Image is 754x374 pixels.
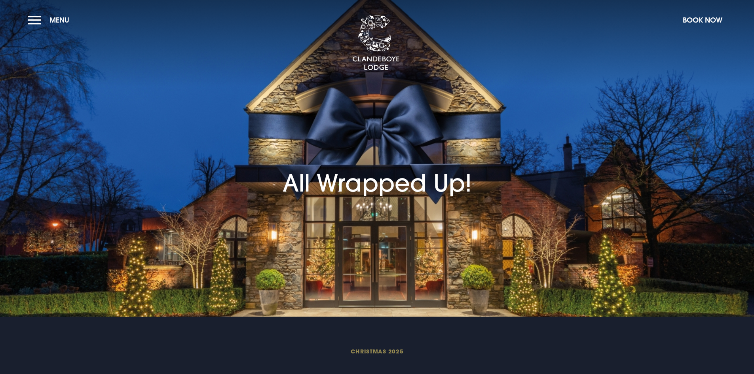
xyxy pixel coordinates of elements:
span: Menu [49,15,69,25]
img: Clandeboye Lodge [352,15,400,71]
span: Christmas 2025 [188,347,565,355]
button: Menu [28,11,73,28]
h1: All Wrapped Up! [283,123,472,197]
button: Book Now [679,11,726,28]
